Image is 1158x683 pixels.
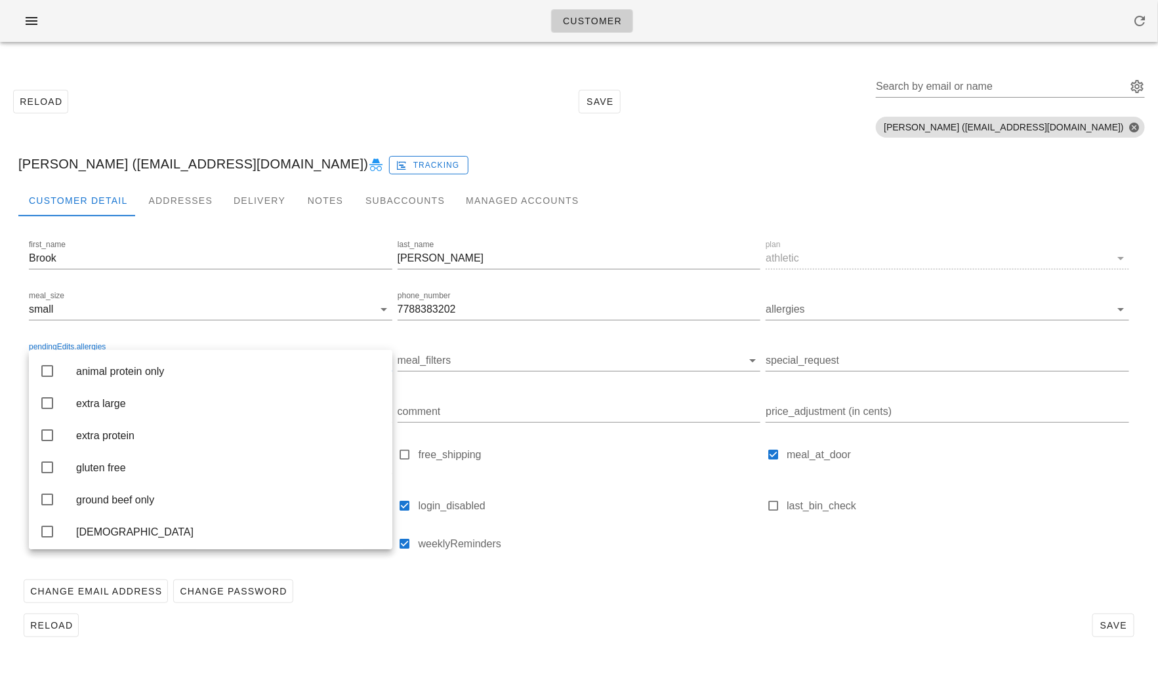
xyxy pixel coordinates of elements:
span: Reload [30,620,73,631]
div: pendingEdits.allergies [29,350,392,371]
span: Save [1098,620,1128,631]
span: Change Email Address [30,586,162,596]
label: last_bin_check [787,499,1129,513]
button: Change Password [173,579,293,603]
div: planathletic [766,248,1129,269]
div: ground beef only [76,494,382,506]
div: animal protein only [76,365,382,378]
label: phone_number [398,291,451,301]
label: last_name [398,240,434,250]
label: meal_at_door [787,448,1129,461]
div: small [29,303,53,315]
div: allergies [766,299,1129,320]
div: gluten free [76,461,382,474]
div: [PERSON_NAME] ([EMAIL_ADDRESS][DOMAIN_NAME]) [8,143,1150,185]
span: [PERSON_NAME] ([EMAIL_ADDRESS][DOMAIN_NAME]) [884,117,1137,138]
button: Tracking [389,156,468,174]
a: Tracking [389,153,468,174]
label: first_name [29,240,66,250]
span: Change Password [179,586,287,596]
span: Reload [19,96,62,107]
span: Tracking [398,159,460,171]
button: Save [1092,614,1134,637]
label: weeklyReminders [419,537,761,551]
span: Save [585,96,615,107]
button: Change Email Address [24,579,168,603]
button: Reload [13,90,68,113]
div: extra large [76,397,382,410]
div: extra protein [76,429,382,442]
span: Customer [562,16,622,26]
div: Delivery [223,185,296,216]
button: Reload [24,614,79,637]
label: login_disabled [419,499,761,513]
label: free_shipping [419,448,761,461]
div: Managed Accounts [455,185,589,216]
div: Notes [296,185,355,216]
label: pendingEdits.allergies [29,342,106,352]
label: plan [766,240,781,250]
button: Close [1128,121,1140,133]
div: Subaccounts [355,185,455,216]
div: meal_sizesmall [29,299,392,320]
label: meal_size [29,291,64,301]
div: [DEMOGRAPHIC_DATA] [76,526,382,538]
div: Addresses [138,185,223,216]
div: Customer Detail [18,185,138,216]
div: meal_filters [398,350,761,371]
button: Search by email or name appended action [1129,79,1145,94]
button: Save [579,90,621,113]
a: Customer [551,9,633,33]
